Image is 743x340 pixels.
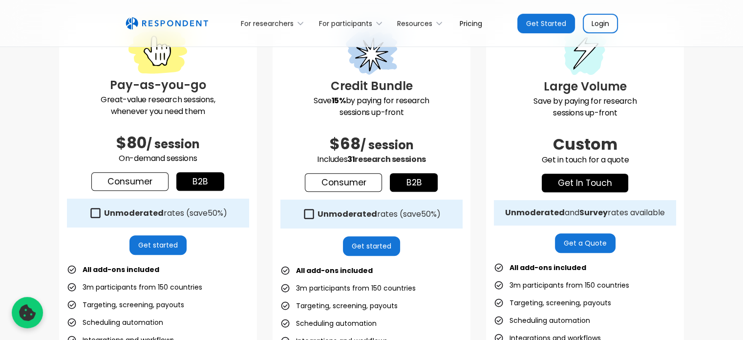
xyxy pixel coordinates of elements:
p: Includes [280,154,463,165]
span: $80 [116,132,147,154]
li: Targeting, screening, payouts [494,296,611,310]
div: For participants [313,12,391,35]
li: 3m participants from 150 countries [67,280,202,294]
li: Scheduling automation [280,317,377,330]
li: 3m participants from 150 countries [494,278,629,292]
a: Get Started [517,14,575,33]
a: Get started [129,235,187,255]
p: Save by paying for research sessions up-front [494,95,676,119]
a: Consumer [91,172,169,191]
p: Get in touch for a quote [494,154,676,166]
p: On-demand sessions [67,153,249,164]
a: get in touch [542,174,628,192]
div: For participants [319,19,372,28]
span: / session [360,137,413,153]
div: and rates available [505,208,665,218]
a: Consumer [305,173,382,192]
span: $68 [329,133,360,155]
a: Get a Quote [555,233,616,253]
h3: Credit Bundle [280,77,463,95]
strong: All add-ons included [296,266,373,275]
a: b2b [176,172,224,191]
p: Great-value research sessions, whenever you need them [67,94,249,117]
div: For researchers [241,19,294,28]
li: Scheduling automation [67,316,163,329]
img: Untitled UI logotext [126,17,208,30]
div: For researchers [235,12,313,35]
strong: Unmoderated [505,207,565,218]
a: Pricing [452,12,490,35]
strong: All add-ons included [83,265,159,274]
div: rates (save ) [104,208,227,218]
span: Custom [553,133,617,155]
h3: Pay-as-you-go [67,76,249,94]
strong: Unmoderated [318,208,377,220]
span: research sessions [355,154,425,165]
p: Save by paying for research sessions up-front [280,95,463,118]
div: Resources [392,12,452,35]
li: Targeting, screening, payouts [67,298,184,312]
strong: All add-ons included [509,263,586,272]
li: 3m participants from 150 countries [280,281,416,295]
div: Resources [397,19,432,28]
a: b2b [390,173,438,192]
a: Login [583,14,618,33]
strong: 15% [332,95,346,106]
span: 50% [421,208,437,220]
a: Get started [343,236,400,256]
a: home [126,17,208,30]
span: 50% [208,207,223,219]
strong: Survey [579,207,608,218]
h3: Large Volume [494,78,676,95]
span: / session [147,136,200,152]
span: 31 [347,154,355,165]
div: rates (save ) [318,209,441,219]
strong: Unmoderated [104,207,164,219]
li: Scheduling automation [494,314,590,327]
li: Targeting, screening, payouts [280,299,398,313]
